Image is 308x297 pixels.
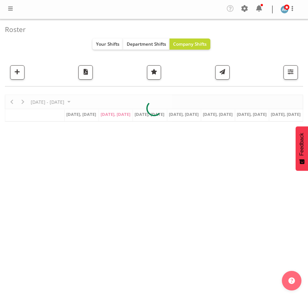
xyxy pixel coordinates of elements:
[92,39,123,50] button: Your Shifts
[5,26,298,33] h4: Roster
[288,277,295,284] img: help-xxl-2.png
[296,126,308,171] button: Feedback - Show survey
[78,65,93,80] button: Download a PDF of the roster according to the set date range.
[173,41,207,47] span: Company Shifts
[96,41,120,47] span: Your Shifts
[284,65,298,80] button: Filter Shifts
[10,65,24,80] button: Add a new shift
[299,133,305,156] span: Feedback
[170,39,210,50] button: Company Shifts
[123,39,170,50] button: Department Shifts
[147,65,161,80] button: Highlight an important date within the roster.
[215,65,230,80] button: Send a list of all shifts for the selected filtered period to all rostered employees.
[127,41,166,47] span: Department Shifts
[281,6,288,13] img: alice-kendall5838.jpg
